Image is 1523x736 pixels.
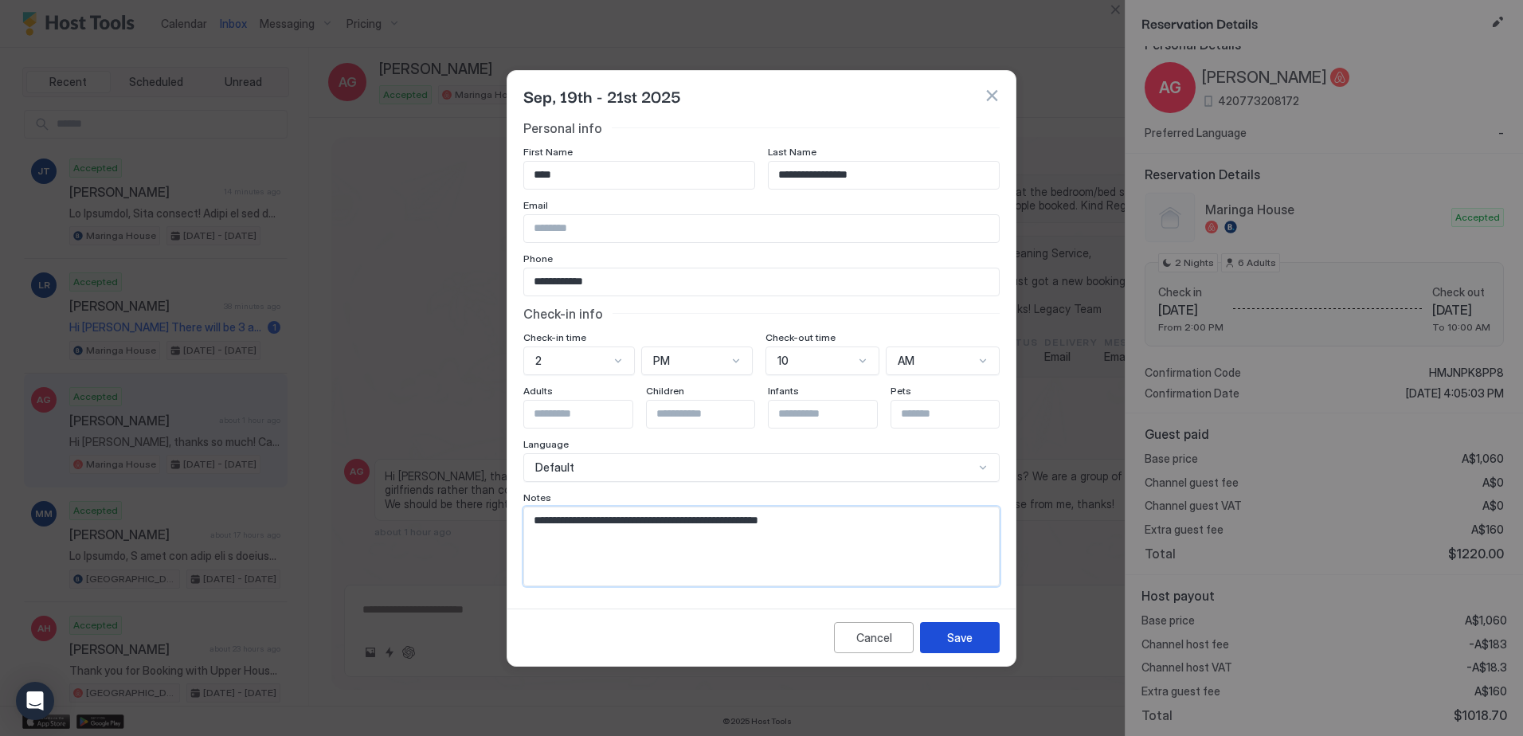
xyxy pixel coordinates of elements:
[769,401,899,428] input: Input Field
[768,146,816,158] span: Last Name
[920,622,1000,653] button: Save
[947,629,973,646] div: Save
[768,385,799,397] span: Infants
[535,460,574,475] span: Default
[523,84,681,108] span: Sep, 19th - 21st 2025
[898,354,914,368] span: AM
[647,401,777,428] input: Input Field
[523,120,602,136] span: Personal info
[646,385,684,397] span: Children
[16,682,54,720] div: Open Intercom Messenger
[777,354,789,368] span: 10
[765,331,836,343] span: Check-out time
[523,385,553,397] span: Adults
[523,199,548,211] span: Email
[523,438,569,450] span: Language
[535,354,542,368] span: 2
[891,385,911,397] span: Pets
[524,215,999,242] input: Input Field
[524,268,999,296] input: Input Field
[523,331,586,343] span: Check-in time
[523,146,573,158] span: First Name
[523,306,603,322] span: Check-in info
[856,629,892,646] div: Cancel
[834,622,914,653] button: Cancel
[891,401,1022,428] input: Input Field
[523,491,551,503] span: Notes
[524,401,655,428] input: Input Field
[523,253,553,264] span: Phone
[524,507,999,585] textarea: Input Field
[653,354,670,368] span: PM
[524,162,754,189] input: Input Field
[769,162,999,189] input: Input Field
